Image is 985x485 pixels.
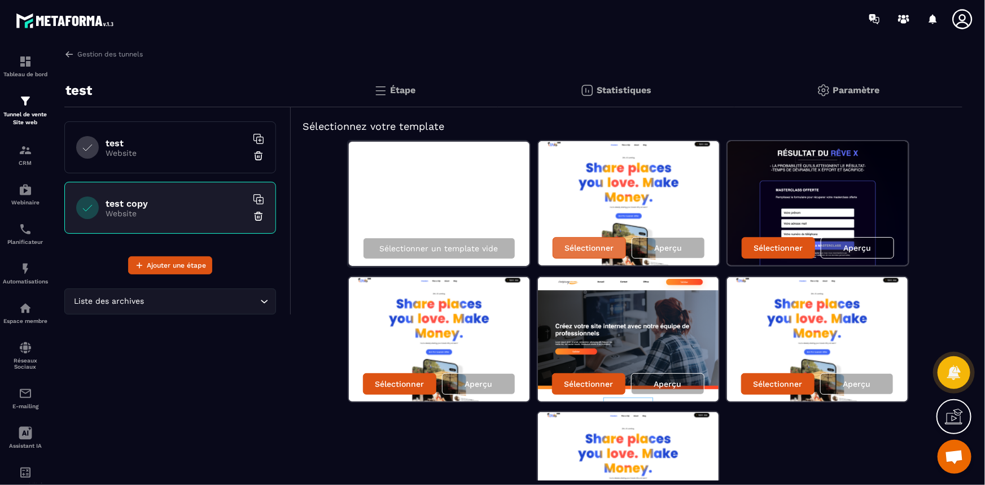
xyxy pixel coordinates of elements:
p: Statistiques [597,85,651,95]
button: Ajouter une étape [128,256,212,274]
h6: test copy [106,198,247,209]
img: formation [19,143,32,157]
p: Planificateur [3,239,48,245]
img: image [727,277,908,401]
img: logo [16,10,117,31]
a: automationsautomationsAutomatisations [3,254,48,293]
p: Website [106,148,247,158]
p: E-mailing [3,403,48,409]
img: formation [19,55,32,68]
img: social-network [19,341,32,355]
p: Sélectionner [753,379,802,388]
img: bars.0d591741.svg [374,84,387,97]
p: Aperçu [465,379,492,388]
p: Aperçu [654,379,681,388]
a: formationformationTableau de bord [3,46,48,86]
img: image [539,141,719,265]
img: setting-gr.5f69749f.svg [817,84,830,97]
img: automations [19,183,32,196]
img: stats.20deebd0.svg [580,84,594,97]
p: Webinaire [3,199,48,206]
p: Sélectionner un template vide [380,244,498,253]
img: trash [253,211,264,222]
p: Aperçu [843,243,871,252]
img: image [349,277,529,401]
p: Réseaux Sociaux [3,357,48,370]
a: schedulerschedulerPlanificateur [3,214,48,254]
a: Assistant IA [3,418,48,457]
p: Étape [390,85,415,95]
a: emailemailE-mailing [3,378,48,418]
input: Search for option [147,295,257,308]
span: Liste des archives [72,295,147,308]
img: automations [19,302,32,315]
img: scheduler [19,222,32,236]
a: automationsautomationsEspace membre [3,293,48,333]
img: trash [253,150,264,161]
img: image [538,277,719,401]
p: Tunnel de vente Site web [3,111,48,126]
p: Paramètre [833,85,880,95]
img: image [728,141,908,265]
p: test [65,79,92,102]
a: Gestion des tunnels [64,49,143,59]
img: arrow [64,49,75,59]
p: Sélectionner [754,243,803,252]
p: Automatisations [3,278,48,285]
h6: test [106,138,247,148]
img: email [19,387,32,400]
p: Aperçu [843,379,870,388]
a: automationsautomationsWebinaire [3,174,48,214]
p: Sélectionner [375,379,424,388]
a: social-networksocial-networkRéseaux Sociaux [3,333,48,378]
a: formationformationCRM [3,135,48,174]
a: formationformationTunnel de vente Site web [3,86,48,135]
div: Search for option [64,289,276,314]
p: Website [106,209,247,218]
p: Tableau de bord [3,71,48,77]
span: Ajouter une étape [147,260,206,271]
div: Ouvrir le chat [938,440,971,474]
p: CRM [3,160,48,166]
p: Assistant IA [3,443,48,449]
p: Aperçu [654,243,682,252]
p: Sélectionner [564,379,613,388]
p: Espace membre [3,318,48,324]
img: formation [19,94,32,108]
p: Sélectionner [564,243,614,252]
h5: Sélectionnez votre template [303,119,951,134]
img: accountant [19,466,32,479]
img: automations [19,262,32,276]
